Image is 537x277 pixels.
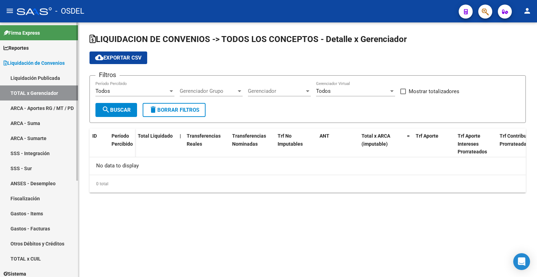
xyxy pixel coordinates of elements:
[95,88,110,94] span: Todos
[95,103,137,117] button: Buscar
[149,105,157,114] mat-icon: delete
[458,133,487,155] span: Trf Aporte Intereses Prorrateados
[413,129,455,159] datatable-header-cell: Trf Aporte
[229,129,275,159] datatable-header-cell: Transferencias Nominadas
[3,59,65,67] span: Liquidación de Convenios
[500,133,536,147] span: Trf Contribucion Prorrateada
[317,129,359,159] datatable-header-cell: ANT
[112,133,133,147] span: Período Percibido
[455,129,497,159] datatable-header-cell: Trf Aporte Intereses Prorrateados
[409,87,459,96] span: Mostrar totalizadores
[320,133,329,139] span: ANT
[359,129,404,159] datatable-header-cell: Total x ARCA (imputable)
[102,107,131,113] span: Buscar
[513,253,530,270] div: Open Intercom Messenger
[55,4,84,19] span: - OSDEL
[89,175,526,193] div: 0 total
[316,88,331,94] span: Todos
[95,53,103,62] mat-icon: cloud_download
[361,133,390,147] span: Total x ARCA (imputable)
[416,133,438,139] span: Trf Aporte
[184,129,229,159] datatable-header-cell: Transferencias Reales
[3,29,40,37] span: Firma Express
[275,129,317,159] datatable-header-cell: Trf No Imputables
[6,7,14,15] mat-icon: menu
[3,44,29,52] span: Reportes
[109,129,135,158] datatable-header-cell: Período Percibido
[143,103,206,117] button: Borrar Filtros
[89,51,147,64] button: Exportar CSV
[95,55,142,61] span: Exportar CSV
[180,88,236,94] span: Gerenciador Grupo
[177,129,184,159] datatable-header-cell: |
[278,133,303,147] span: Trf No Imputables
[404,129,413,159] datatable-header-cell: =
[95,70,120,80] h3: Filtros
[102,105,110,114] mat-icon: search
[92,133,97,139] span: ID
[232,133,266,147] span: Transferencias Nominadas
[135,129,177,159] datatable-header-cell: Total Liquidado
[180,133,181,139] span: |
[89,129,109,158] datatable-header-cell: ID
[187,133,221,147] span: Transferencias Reales
[407,133,410,139] span: =
[89,157,526,175] div: No data to display
[523,7,531,15] mat-icon: person
[149,107,199,113] span: Borrar Filtros
[138,133,173,139] span: Total Liquidado
[248,88,305,94] span: Gerenciador
[89,34,407,44] span: LIQUIDACION DE CONVENIOS -> TODOS LOS CONCEPTOS - Detalle x Gerenciador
